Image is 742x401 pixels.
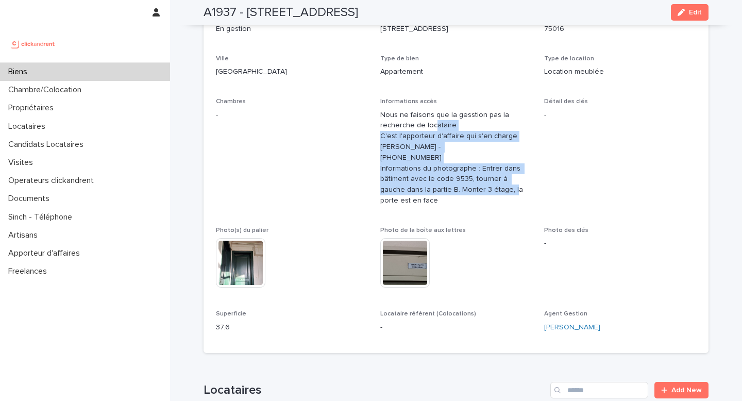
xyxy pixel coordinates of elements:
p: - [216,110,368,121]
span: Photo(s) du palier [216,227,268,233]
h1: Locataires [204,383,546,398]
a: [PERSON_NAME] [544,322,600,333]
span: Edit [689,9,702,16]
p: Operateurs clickandrent [4,176,102,186]
p: - [544,238,696,249]
img: UCB0brd3T0yccxBKYDjQ [8,34,58,54]
p: 37.6 [216,322,368,333]
span: Informations accès [380,98,437,105]
p: Visites [4,158,41,168]
span: Photo de la boîte aux lettres [380,227,466,233]
p: Locataires [4,122,54,131]
p: - [380,322,532,333]
a: Add New [654,382,709,398]
p: Propriétaires [4,103,62,113]
span: Ville [216,56,229,62]
p: Candidats Locataires [4,140,92,149]
p: Location meublée [544,66,696,77]
span: Photo des clés [544,227,588,233]
p: Biens [4,67,36,77]
button: Edit [671,4,709,21]
p: En gestion [216,24,368,35]
p: Apporteur d'affaires [4,248,88,258]
p: [GEOGRAPHIC_DATA] [216,66,368,77]
span: Détail des clés [544,98,588,105]
span: Chambres [216,98,246,105]
p: Artisans [4,230,46,240]
input: Search [550,382,648,398]
span: Agent Gestion [544,311,587,317]
span: Type de location [544,56,594,62]
h2: A1937 - [STREET_ADDRESS] [204,5,358,20]
p: 75016 [544,24,696,35]
p: Freelances [4,266,55,276]
p: - [544,110,696,121]
span: Locataire référent (Colocations) [380,311,476,317]
p: Appartement [380,66,532,77]
p: Nous ne faisons que la gesstion pas la recherche de locataire C'est l'apporteur d'affaire qui s'e... [380,110,532,206]
span: Type de bien [380,56,419,62]
span: Add New [671,387,702,394]
p: Chambre/Colocation [4,85,90,95]
p: Sinch - Téléphone [4,212,80,222]
p: [STREET_ADDRESS] [380,24,532,35]
span: Superficie [216,311,246,317]
p: Documents [4,194,58,204]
